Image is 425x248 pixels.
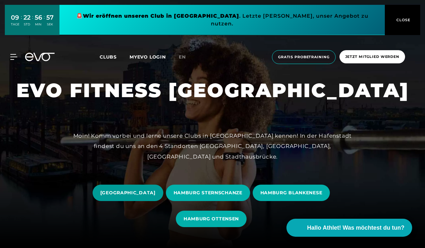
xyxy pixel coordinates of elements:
[68,131,357,162] div: Moin! Komm vorbei und lerne unsere Clubs in [GEOGRAPHIC_DATA] kennen! In der Hafenstadt findest d...
[385,5,420,35] button: CLOSE
[338,50,407,64] a: Jetzt Mitglied werden
[21,14,22,31] div: :
[44,14,45,31] div: :
[179,54,186,60] span: en
[345,54,399,60] span: Jetzt Mitglied werden
[16,78,409,103] h1: EVO FITNESS [GEOGRAPHIC_DATA]
[174,189,242,196] span: HAMBURG STERNSCHANZE
[93,180,166,206] a: [GEOGRAPHIC_DATA]
[130,54,166,60] a: MYEVO LOGIN
[278,54,330,60] span: Gratis Probetraining
[100,54,117,60] span: Clubs
[35,22,42,27] div: MIN
[46,13,54,22] div: 57
[253,180,333,206] a: HAMBURG BLANKENESE
[46,22,54,27] div: SEK
[307,224,404,232] span: Hallo Athlet! Was möchtest du tun?
[11,13,19,22] div: 09
[100,189,156,196] span: [GEOGRAPHIC_DATA]
[184,216,239,222] span: HAMBURG OTTENSEN
[32,14,33,31] div: :
[260,189,322,196] span: HAMBURG BLANKENESE
[270,50,338,64] a: Gratis Probetraining
[23,13,31,22] div: 22
[11,22,19,27] div: TAGE
[100,54,130,60] a: Clubs
[166,180,253,206] a: HAMBURG STERNSCHANZE
[286,219,412,237] button: Hallo Athlet! Was möchtest du tun?
[35,13,42,22] div: 56
[23,22,31,27] div: STD
[176,206,249,232] a: HAMBURG OTTENSEN
[179,53,194,61] a: en
[395,17,411,23] span: CLOSE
